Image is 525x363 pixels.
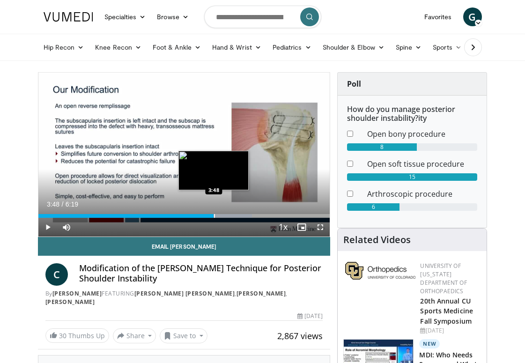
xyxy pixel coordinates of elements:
[360,128,484,140] dd: Open bony procedure
[277,330,323,341] span: 2,867 views
[317,38,390,57] a: Shoulder & Elbow
[419,7,458,26] a: Favorites
[347,105,477,123] h6: How do you manage posterior shoulder instability?ity
[463,7,482,26] a: G
[134,289,235,297] a: [PERSON_NAME] [PERSON_NAME]
[347,203,399,211] div: 6
[343,234,411,245] h4: Related Videos
[38,214,330,218] div: Progress Bar
[204,6,321,28] input: Search topics, interventions
[160,328,207,343] button: Save to
[47,200,59,208] span: 3:48
[38,218,57,237] button: Play
[59,331,67,340] span: 30
[147,38,207,57] a: Foot & Ankle
[360,188,484,200] dd: Arthroscopic procedure
[44,12,93,22] img: VuMedi Logo
[66,200,78,208] span: 6:19
[390,38,427,57] a: Spine
[347,79,361,89] strong: Poll
[45,298,95,306] a: [PERSON_NAME]
[62,200,64,208] span: /
[297,312,323,320] div: [DATE]
[45,328,109,343] a: 30 Thumbs Up
[419,339,440,348] p: New
[292,218,311,237] button: Enable picture-in-picture mode
[345,262,415,280] img: 355603a8-37da-49b6-856f-e00d7e9307d3.png.150x105_q85_autocrop_double_scale_upscale_version-0.2.png
[267,38,317,57] a: Pediatrics
[274,218,292,237] button: Playback Rate
[427,38,467,57] a: Sports
[237,289,286,297] a: [PERSON_NAME]
[151,7,194,26] a: Browse
[38,73,330,237] video-js: Video Player
[57,218,76,237] button: Mute
[99,7,152,26] a: Specialties
[113,328,156,343] button: Share
[420,296,473,325] a: 20th Annual CU Sports Medicine Fall Symposium
[89,38,147,57] a: Knee Recon
[420,326,479,335] div: [DATE]
[79,263,323,283] h4: Modification of the [PERSON_NAME] Technique for Posterior Shoulder Instability
[347,173,477,181] div: 15
[360,158,484,170] dd: Open soft tissue procedure
[38,237,331,256] a: Email [PERSON_NAME]
[38,38,90,57] a: Hip Recon
[420,262,466,295] a: University of [US_STATE] Department of Orthopaedics
[207,38,267,57] a: Hand & Wrist
[52,289,102,297] a: [PERSON_NAME]
[45,289,323,306] div: By FEATURING , ,
[178,151,249,190] img: image.jpeg
[347,143,416,151] div: 8
[45,263,68,286] a: C
[311,218,330,237] button: Fullscreen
